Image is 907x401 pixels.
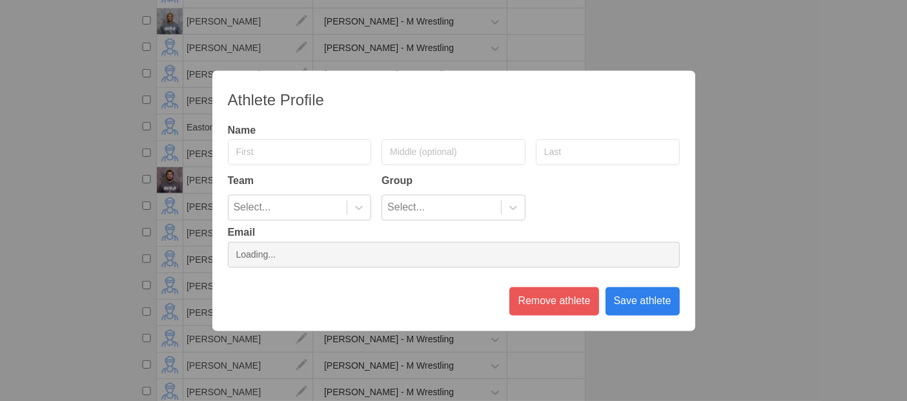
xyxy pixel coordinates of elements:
[228,139,372,165] input: First
[606,287,680,315] div: Save athlete
[228,242,680,267] input: Loading...
[228,227,680,238] div: Email
[228,125,680,136] div: Name
[382,139,525,165] input: Middle (optional)
[234,195,271,220] div: Select...
[509,287,598,315] div: Remove athlete
[387,195,425,220] div: Select...
[382,175,525,187] div: Group
[228,175,372,187] div: Team
[228,91,680,109] div: Athlete Profile
[536,139,680,165] input: Last
[675,252,907,401] iframe: Chat Widget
